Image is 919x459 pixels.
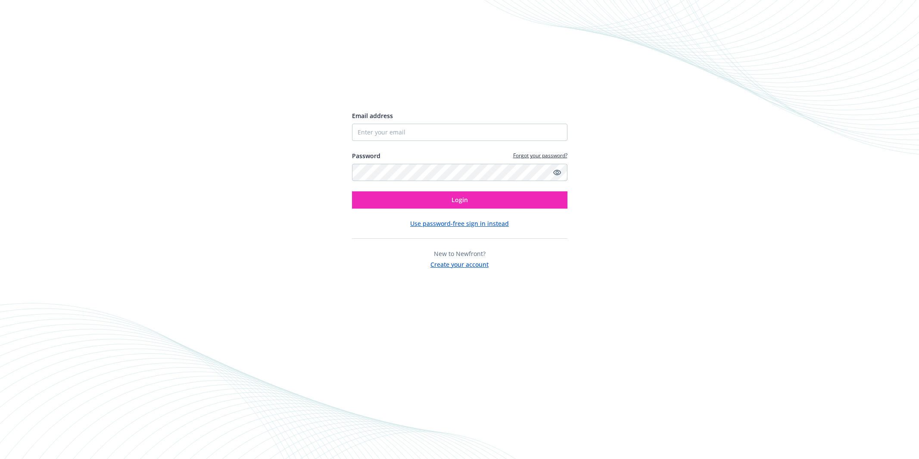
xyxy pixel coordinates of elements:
label: Password [352,151,380,160]
img: Newfront logo [352,80,433,95]
input: Enter your password [352,164,567,181]
span: New to Newfront? [434,250,486,258]
input: Enter your email [352,124,567,141]
button: Use password-free sign in instead [410,219,509,228]
a: Forgot your password? [513,152,567,159]
button: Login [352,191,567,209]
span: Email address [352,112,393,120]
span: Login [452,196,468,204]
a: Show password [552,167,562,178]
button: Create your account [430,258,489,269]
